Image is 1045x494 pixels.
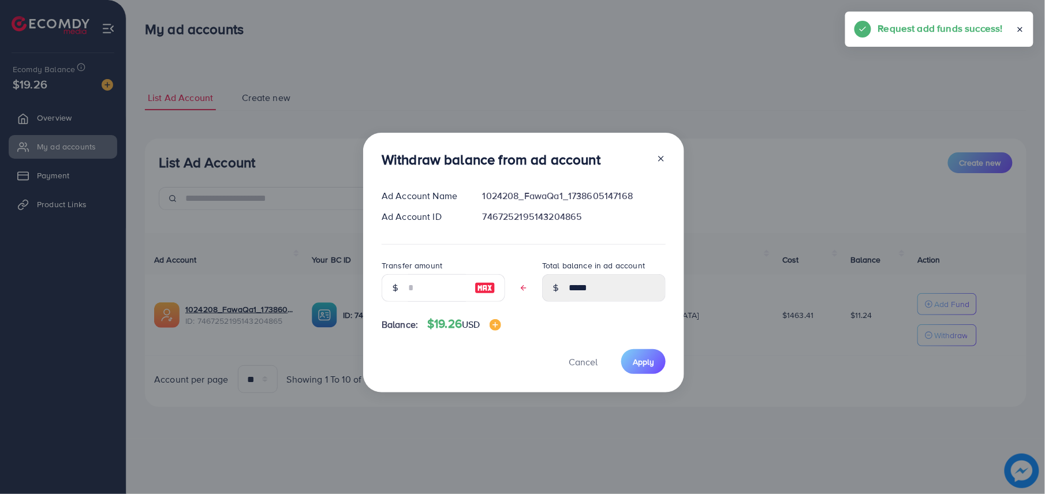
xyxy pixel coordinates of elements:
button: Apply [621,349,666,374]
div: Ad Account Name [372,189,473,203]
div: Ad Account ID [372,210,473,223]
label: Transfer amount [382,260,442,271]
button: Cancel [554,349,612,374]
label: Total balance in ad account [542,260,645,271]
h4: $19.26 [427,317,501,331]
div: 7467252195143204865 [473,210,675,223]
img: image [490,319,501,331]
h5: Request add funds success! [878,21,1003,36]
div: 1024208_FawaQa1_1738605147168 [473,189,675,203]
span: Cancel [569,355,598,368]
h3: Withdraw balance from ad account [382,151,600,168]
span: Apply [633,356,654,368]
span: USD [462,318,480,331]
img: image [475,281,495,295]
span: Balance: [382,318,418,331]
